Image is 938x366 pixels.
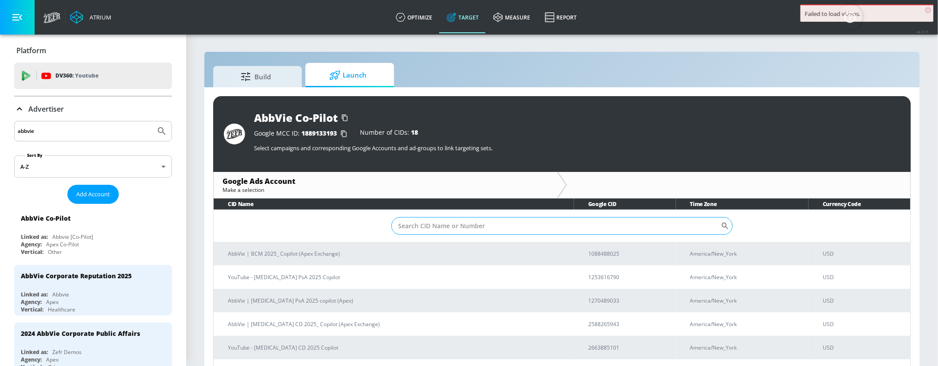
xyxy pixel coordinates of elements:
[14,265,172,315] div: AbbVie Corporate Reputation 2025Linked as:AbbvieAgency:ApexVertical:Healthcare
[14,207,172,258] div: AbbVie Co-PilotLinked as:Abbvie [Co-Pilot]Agency:Apex Co-PilotVertical:Other
[690,343,802,352] p: America/New_York
[86,13,111,21] div: Atrium
[823,273,903,282] p: USD
[76,189,110,199] span: Add Account
[214,199,574,210] th: CID Name
[55,71,98,81] p: DV360:
[823,343,903,352] p: USD
[21,306,43,313] div: Vertical:
[391,217,721,235] input: Search CID Name or Number
[14,156,172,178] div: A-Z
[690,249,802,258] p: America/New_York
[538,1,584,33] a: Report
[805,10,929,18] div: Failed to load videos.
[389,1,440,33] a: optimize
[223,176,548,186] div: Google Ads Account
[917,29,929,34] span: v 4.33.5
[14,97,172,121] div: Advertiser
[254,144,900,152] p: Select campaigns and corresponding Google Accounts and ad-groups to link targeting sets.
[21,214,70,222] div: AbbVie Co-Pilot
[823,249,903,258] p: USD
[14,38,172,63] div: Platform
[391,217,733,235] div: Search CID Name or Number
[214,172,557,198] div: Google Ads AccountMake a selection
[52,291,69,298] div: Abbvie
[21,298,42,306] div: Agency:
[809,199,911,210] th: Currency Code
[67,185,119,204] button: Add Account
[52,233,93,241] div: Abbvie [Co-Pilot]
[52,348,82,356] div: Zefr Demos
[676,199,809,210] th: Time Zone
[21,348,48,356] div: Linked as:
[690,273,802,282] p: America/New_York
[46,298,59,306] div: Apex
[588,296,669,305] p: 1270489033
[574,199,676,210] th: Google CID
[228,273,567,282] p: YouTube - [MEDICAL_DATA] PsA 2025 Copilot
[588,273,669,282] p: 1253616790
[18,125,152,137] input: Search by name
[222,66,289,87] span: Build
[21,248,43,256] div: Vertical:
[223,186,548,194] div: Make a selection
[21,272,132,280] div: AbbVie Corporate Reputation 2025
[486,1,538,33] a: measure
[21,329,140,338] div: 2024 AbbVie Corporate Public Affairs
[228,249,567,258] p: AbbVie | BCM 2025_ Copilot (Apex Exchange)
[21,356,42,363] div: Agency:
[228,343,567,352] p: YouTube - [MEDICAL_DATA] CD 2025 Copilot
[48,306,75,313] div: Healthcare
[16,46,46,55] p: Platform
[21,291,48,298] div: Linked as:
[75,71,98,80] p: Youtube
[21,241,42,248] div: Agency:
[14,62,172,89] div: DV360: Youtube
[588,319,669,329] p: 2588265943
[925,7,931,13] span: ×
[838,4,863,29] button: Open Resource Center
[254,129,351,138] div: Google MCC ID:
[690,319,802,329] p: America/New_York
[823,296,903,305] p: USD
[440,1,486,33] a: Target
[25,152,44,158] label: Sort By
[411,128,418,136] span: 18
[21,233,48,241] div: Linked as:
[46,356,59,363] div: Apex
[823,319,903,329] p: USD
[690,296,802,305] p: America/New_York
[48,248,62,256] div: Other
[588,249,669,258] p: 1088488025
[46,241,79,248] div: Apex Co-Pilot
[70,11,111,24] a: Atrium
[254,110,338,125] div: AbbVie Co-Pilot
[228,296,567,305] p: AbbVie | [MEDICAL_DATA] PsA 2025 copilot (Apex)
[228,319,567,329] p: AbbVie | [MEDICAL_DATA] CD 2025_ Copilot (Apex Exchange)
[588,343,669,352] p: 2663885101
[28,104,64,114] p: Advertiser
[301,129,337,137] span: 1889133193
[360,129,418,138] div: Number of CIDs:
[152,121,172,141] button: Submit Search
[314,65,382,86] span: Launch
